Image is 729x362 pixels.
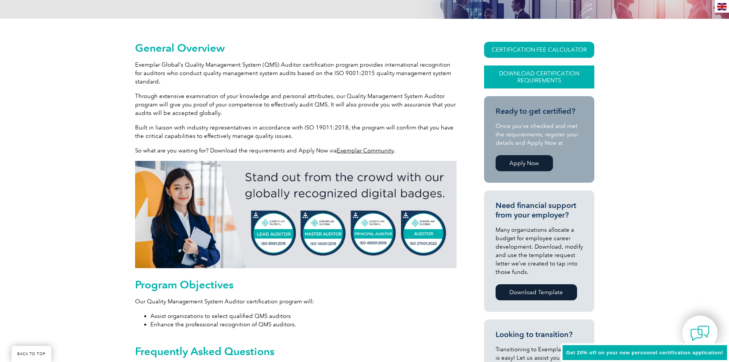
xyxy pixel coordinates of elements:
span: Get 20% off on your new personnel certification application! [566,350,723,355]
a: Apply Now [496,155,553,171]
h2: Program Objectives [135,278,457,291]
img: en [717,3,727,10]
p: Built in liaison with industry representatives in accordance with ISO 19011:2018, the program wil... [135,123,457,140]
p: Through extensive examination of your knowledge and personal attributes, our Quality Management S... [135,92,457,117]
h3: Need financial support from your employer? [496,201,583,220]
p: Our Quality Management System Auditor certification program will: [135,297,457,306]
a: Download Certification Requirements [484,66,594,88]
p: Exemplar Global’s Quality Management System (QMS) Auditor certification program provides internat... [135,61,457,86]
a: BACK TO TOP [11,346,51,362]
h3: Ready to get certified? [496,106,583,116]
li: Assist organizations to select qualified QMS auditors [150,312,457,320]
p: So what are you waiting for? Download the requirements and Apply Now via . [135,146,457,155]
a: Exemplar Community [337,147,394,154]
img: badges [135,161,457,268]
a: Download Template [496,284,577,300]
a: CERTIFICATION FEE CALCULATOR [484,42,594,58]
h2: Frequently Asked Questions [135,345,457,357]
li: Enhance the professional recognition of QMS auditors. [150,320,457,329]
h3: Looking to transition? [496,330,583,339]
p: Once you’ve checked and met the requirements, register your details and Apply Now at [496,122,583,147]
img: contact-chat.png [690,324,709,343]
h2: General Overview [135,42,457,54]
p: Many organizations allocate a budget for employee career development. Download, modify and use th... [496,226,583,276]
